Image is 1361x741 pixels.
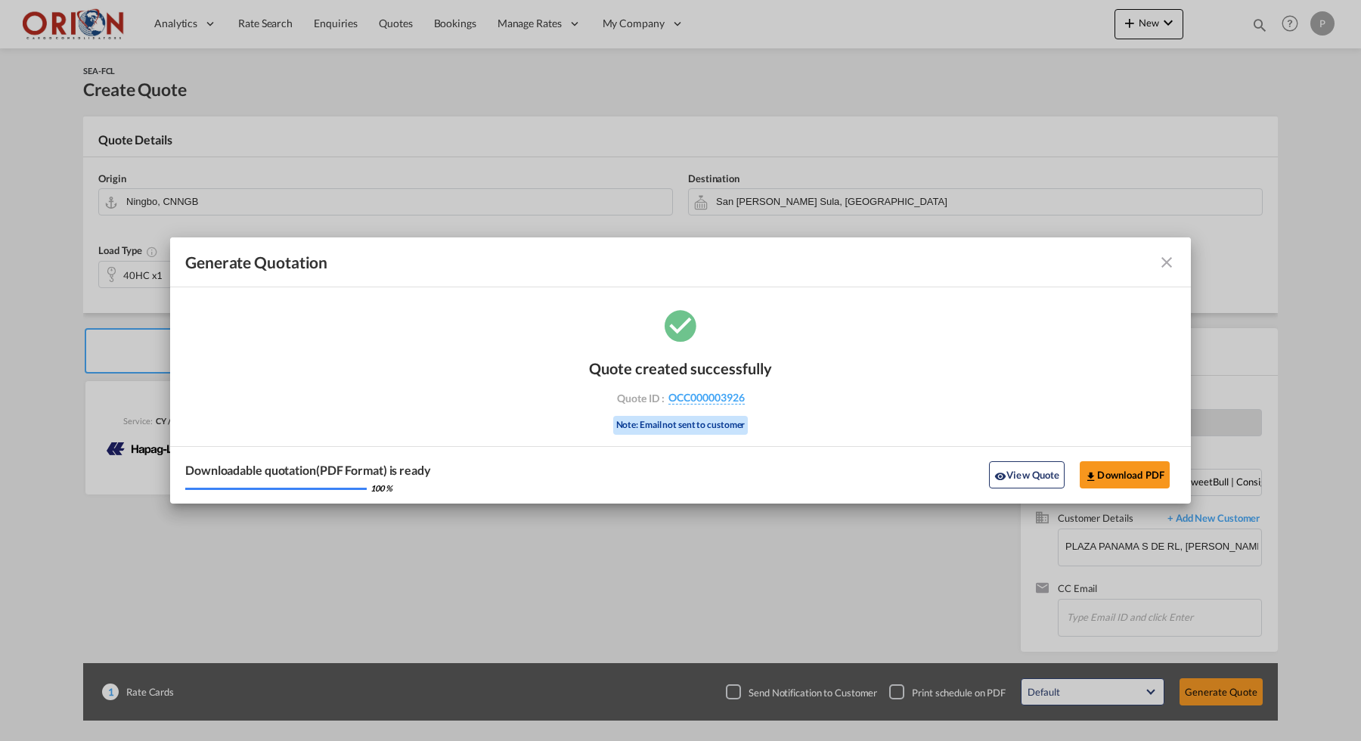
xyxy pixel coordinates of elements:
[668,391,745,405] span: OCC000003926
[1158,253,1176,271] md-icon: icon-close fg-AAA8AD cursor m-0
[589,359,772,377] div: Quote created successfully
[994,470,1006,482] md-icon: icon-eye
[185,462,431,479] div: Downloadable quotation(PDF Format) is ready
[1080,461,1170,488] button: Download PDF
[170,237,1191,504] md-dialog: Generate Quotation Quote ...
[613,416,749,435] div: Note: Email not sent to customer
[11,662,64,718] iframe: Chat
[1085,470,1097,482] md-icon: icon-download
[370,482,392,494] div: 100 %
[185,253,327,272] span: Generate Quotation
[593,391,768,405] div: Quote ID :
[662,306,699,344] md-icon: icon-checkbox-marked-circle
[989,461,1065,488] button: icon-eyeView Quote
